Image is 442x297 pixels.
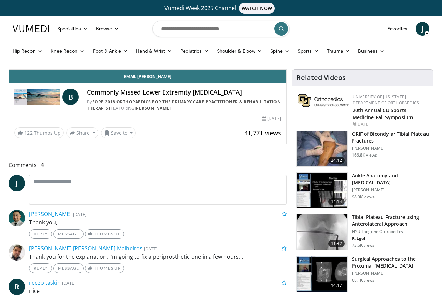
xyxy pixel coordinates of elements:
a: Thumbs Up [85,263,124,273]
p: [PERSON_NAME] [352,146,429,151]
a: [PERSON_NAME] [29,210,72,218]
span: 14:14 [328,198,345,205]
a: J [416,22,429,36]
img: Avatar [9,244,25,261]
a: Hand & Wrist [132,44,176,58]
a: 24:42 ORIF of Bicondylar Tibial Plateau Fractures [PERSON_NAME] 166.8K views [296,131,429,167]
h4: Related Videos [296,74,346,82]
span: 24:42 [328,157,345,164]
img: FORE 2018 Orthopaedics for the Primary Care Practitioner & Rehabilitation Therapist [14,89,60,105]
img: VuMedi Logo [13,25,49,32]
span: Comments 4 [9,161,287,170]
a: Specialties [53,22,92,36]
a: Knee Recon [47,44,89,58]
a: 14:47 Surgical Approaches to the Proximal [MEDICAL_DATA] [PERSON_NAME] 68.1K views [296,256,429,292]
p: NYU Langone Orthopedics [352,229,429,234]
p: [PERSON_NAME] [352,271,429,276]
div: [DATE] [262,115,281,122]
a: University of [US_STATE] Department of Orthopaedics [353,94,419,106]
a: 122 Thumbs Up [14,127,64,138]
a: Pediatrics [176,44,213,58]
h3: Ankle Anatomy and [MEDICAL_DATA] [352,172,429,186]
p: Thank you for the explanation, I'm going to fix a periprosthetic one in a few hours... [29,252,287,261]
a: Reply [29,229,52,239]
span: 11:32 [328,240,345,247]
img: 9nZFQMepuQiumqNn4xMDoxOjBzMTt2bJ.150x105_q85_crop-smart_upscale.jpg [297,214,347,250]
a: Sports [294,44,323,58]
div: By FEATURING [87,99,281,111]
img: Levy_Tib_Plat_100000366_3.jpg.150x105_q85_crop-smart_upscale.jpg [297,131,347,166]
input: Search topics, interventions [152,21,290,37]
button: Share [66,127,98,138]
p: 166.8K views [352,152,377,158]
a: B [62,89,79,105]
h3: ORIF of Bicondylar Tibial Plateau Fractures [352,131,429,144]
a: Trauma [323,44,354,58]
a: 20th Annual CU Sports Medicine Fall Symposium [353,107,413,121]
p: K. Egol [352,236,429,241]
h4: Commonly Missed Lower Extremity [MEDICAL_DATA] [87,89,281,96]
a: 11:32 Tibial Plateau Fracture using Anterolateral Approach NYU Langone Orthopedics K. Egol 73.6K ... [296,214,429,250]
a: 14:14 Ankle Anatomy and [MEDICAL_DATA] [PERSON_NAME] 98.9K views [296,172,429,209]
a: Favorites [383,22,412,36]
a: [PERSON_NAME] [135,105,171,111]
h3: Tibial Plateau Fracture using Anterolateral Approach [352,214,429,227]
a: FORE 2018 Orthopaedics for the Primary Care Practitioner & Rehabilitation Therapist [87,99,281,111]
span: 122 [24,129,33,136]
p: 98.9K views [352,194,375,200]
small: [DATE] [62,280,75,286]
small: [DATE] [144,246,157,252]
a: Message [53,263,84,273]
img: DA_UIUPltOAJ8wcH4xMDoxOjB1O8AjAz.150x105_q85_crop-smart_upscale.jpg [297,256,347,292]
p: 68.1K views [352,277,375,283]
img: Avatar [9,210,25,226]
small: [DATE] [73,211,86,218]
span: WATCH NOW [239,3,275,14]
a: recep taşkin [29,279,61,286]
span: 41,771 views [244,129,281,137]
a: Hip Recon [9,44,47,58]
img: d079e22e-f623-40f6-8657-94e85635e1da.150x105_q85_crop-smart_upscale.jpg [297,173,347,208]
img: 355603a8-37da-49b6-856f-e00d7e9307d3.png.150x105_q85_autocrop_double_scale_upscale_version-0.2.png [298,94,349,107]
a: Foot & Ankle [89,44,132,58]
a: Reply [29,263,52,273]
p: nice [29,287,287,295]
a: Vumedi Week 2025 ChannelWATCH NOW [14,3,428,14]
a: Thumbs Up [85,229,124,239]
a: Shoulder & Elbow [213,44,266,58]
a: J [9,175,25,191]
a: Spine [266,44,293,58]
span: 14:47 [328,282,345,289]
a: Message [53,229,84,239]
p: Thank you, [29,218,287,226]
a: Browse [92,22,123,36]
button: Save to [101,127,136,138]
div: [DATE] [353,121,428,127]
a: [PERSON_NAME] [PERSON_NAME] Malheiros [29,245,143,252]
p: [PERSON_NAME] [352,187,429,193]
a: R [9,279,25,295]
a: Email [PERSON_NAME] [9,70,286,83]
a: Business [354,44,389,58]
h3: Surgical Approaches to the Proximal [MEDICAL_DATA] [352,256,429,269]
p: 73.6K views [352,243,375,248]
